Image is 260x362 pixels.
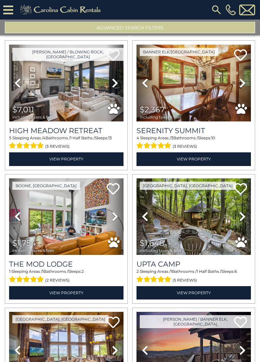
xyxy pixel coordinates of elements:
span: (3 reviews) [173,142,197,151]
div: Sleeping Areas / Bathrooms / Sleeps: [136,135,251,151]
span: (3 reviews) [45,142,70,151]
div: Sleeping Areas / Bathrooms / Sleeps: [136,269,251,284]
img: thumbnail_167191062.jpeg [136,45,251,121]
span: $7,011 [12,105,34,114]
a: [PHONE_NUMBER] [224,4,238,15]
a: View Property [136,286,251,299]
a: Serenity Summit [136,126,251,135]
a: Add to favorites [234,49,247,63]
a: Boone, [GEOGRAPHIC_DATA] [12,182,80,190]
span: 4 [136,135,139,140]
a: High Meadow Retreat [9,126,123,135]
span: $1,648 [140,238,164,248]
a: View Property [136,152,251,166]
span: 5 [9,135,11,140]
span: 1 Half Baths / [197,269,221,274]
span: including taxes & fees [12,115,54,119]
a: Add to favorites [107,182,120,196]
div: Sleeping Areas / Bathrooms / Sleeps: [9,135,123,151]
a: The Mod Lodge [9,260,123,269]
div: Sleeping Areas / Bathrooms / Sleeps: [9,269,123,284]
a: Banner Elk/[GEOGRAPHIC_DATA] [140,48,218,56]
img: search-regular.svg [211,4,222,16]
span: 6 [235,269,237,274]
a: Upta Camp [136,260,251,269]
a: View Property [9,286,123,299]
a: Add to favorites [107,316,120,330]
span: $2,367 [140,105,165,114]
span: 1 [171,269,172,274]
a: [PERSON_NAME] / Blowing Rock, [GEOGRAPHIC_DATA] [12,48,123,61]
span: 4 [43,135,45,140]
span: including taxes & fees [140,115,181,119]
img: thumbnail_167080979.jpeg [136,178,251,255]
span: 13 [108,135,112,140]
a: [GEOGRAPHIC_DATA], [GEOGRAPHIC_DATA] [140,182,236,190]
span: 2 [82,269,84,274]
span: $1,754 [12,238,36,248]
span: 1 [9,269,10,274]
a: View Property [9,152,123,166]
span: 1 Half Baths / [70,135,95,140]
img: Khaki-logo.png [17,3,106,16]
img: thumbnail_167016859.jpeg [9,178,123,255]
a: Add to favorites [234,182,247,196]
span: 3 [171,135,173,140]
button: Advanced Search Filters [5,22,255,33]
span: including taxes & fees [140,248,181,253]
img: thumbnail_164745638.jpeg [9,45,123,121]
a: [PERSON_NAME] / Banner Elk, [GEOGRAPHIC_DATA] [140,315,251,328]
span: (2 reviews) [45,276,70,285]
span: including taxes & fees [12,248,54,253]
span: 1 [42,269,44,274]
span: 10 [211,135,215,140]
span: (5 reviews) [173,276,197,285]
a: [GEOGRAPHIC_DATA], [GEOGRAPHIC_DATA] [12,315,109,323]
span: 2 [136,269,139,274]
